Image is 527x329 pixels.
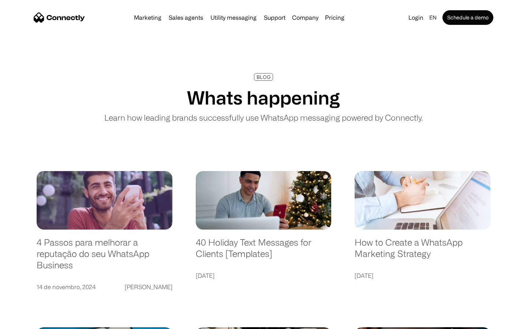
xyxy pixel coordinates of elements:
div: 14 de novembro, 2024 [37,282,96,292]
a: Utility messaging [208,15,259,20]
a: 40 Holiday Text Messages for Clients [Templates] [196,237,332,266]
a: Sales agents [166,15,206,20]
aside: Language selected: English [7,316,44,326]
a: How to Create a WhatsApp Marketing Strategy [355,237,490,266]
a: Pricing [322,15,347,20]
div: Company [292,12,318,23]
ul: Language list [15,316,44,326]
a: Marketing [131,15,164,20]
div: BLOG [257,74,270,80]
div: [PERSON_NAME] [125,282,172,292]
a: Login [405,12,426,23]
h1: Whats happening [187,87,340,109]
a: Schedule a demo [442,10,493,25]
a: Support [261,15,288,20]
div: [DATE] [196,271,214,281]
div: [DATE] [355,271,373,281]
a: 4 Passos para melhorar a reputação do seu WhatsApp Business [37,237,172,278]
p: Learn how leading brands successfully use WhatsApp messaging powered by Connectly. [104,111,423,124]
div: en [429,12,437,23]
